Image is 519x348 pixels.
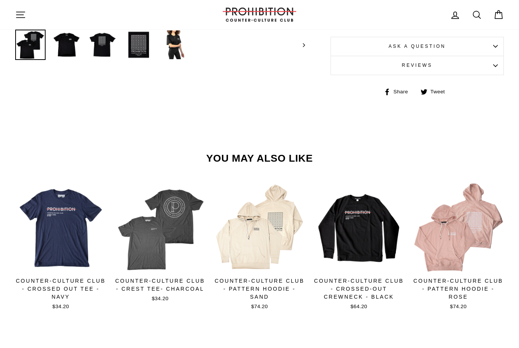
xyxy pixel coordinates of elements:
a: COUNTER-CULTURE CLUB - CREST TEE- CHARCOAL$34.20 [115,182,206,305]
span: Tweet [429,88,451,96]
div: $34.20 [15,303,106,310]
div: $74.20 [413,303,504,310]
div: $74.20 [214,303,305,310]
a: COUNTER-CULTURE CLUB - CROSSED OUT TEE - NAVY$34.20 [15,182,106,313]
button: Next [296,30,305,60]
a: COUNTER-CULTURE CLUB - PATTERN HOODIE - ROSE$74.20 [413,182,504,313]
img: COUNTER-CULTURE CLUB - PATTERN TEE - BLACK [124,30,153,59]
a: COUNTER-CULTURE CLUB - PATTERN HOODIE - SAND$74.20 [214,182,305,313]
div: COUNTER-CULTURE CLUB - CREST TEE- CHARCOAL [115,277,206,293]
button: Ask a question [331,37,504,56]
span: Share [392,88,414,96]
img: COUNTER-CULTURE CLUB - PATTERN TEE - BLACK [88,30,117,59]
h3: You may also like [15,153,504,164]
div: $64.20 [313,303,405,310]
div: COUNTER-CULTURE CLUB - CROSSED-OUT CREWNECK - BLACK [313,277,405,301]
img: COUNTER-CULTURE CLUB - PATTERN TEE - BLACK [160,30,189,59]
span: Reviews [402,63,433,68]
div: COUNTER-CULTURE CLUB - PATTERN HOODIE - SAND [214,277,305,301]
div: COUNTER-CULTURE CLUB - PATTERN HOODIE - ROSE [413,277,504,301]
button: Reviews [331,56,504,75]
div: COUNTER-CULTURE CLUB - CROSSED OUT TEE - NAVY [15,277,106,301]
img: COUNTER-CULTURE CLUB - PATTERN TEE - BLACK [52,30,81,59]
a: COUNTER-CULTURE CLUB - CROSSED-OUT CREWNECK - BLACK$64.20 [313,182,405,313]
div: $34.20 [115,295,206,302]
img: PROHIBITION COUNTER-CULTURE CLUB [222,8,297,22]
img: COUNTER-CULTURE CLUB - PATTERN TEE - BLACK [16,30,45,59]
